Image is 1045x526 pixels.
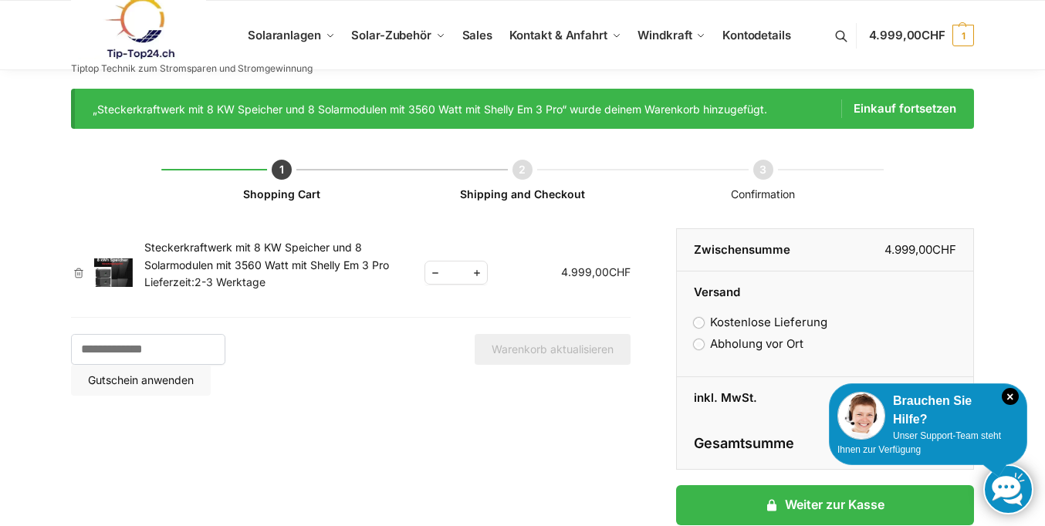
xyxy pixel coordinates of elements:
bdi: 4.999,00 [561,265,631,278]
input: Produktmenge [447,263,465,282]
span: Solaranlagen [248,28,321,42]
div: Brauchen Sie Hilfe? [837,392,1019,429]
img: Warenkorb 1 [94,258,133,288]
span: 2-3 Werktage [194,275,265,288]
a: Weiter zur Kasse [676,485,974,525]
th: Zwischensumme [677,229,825,271]
a: Einkauf fortsetzen [841,99,956,118]
span: CHF [932,242,956,257]
th: inkl. MwSt. [677,377,825,419]
span: Kontakt & Anfahrt [509,28,607,42]
span: CHF [609,265,631,278]
button: Warenkorb aktualisieren [475,334,631,365]
span: Increase quantity [467,263,487,282]
span: Solar-Zubehör [351,28,431,42]
span: Sales [462,28,493,42]
span: Reduce quantity [425,263,445,282]
bdi: 4.999,00 [884,242,956,257]
th: Gesamtsumme [677,419,825,470]
span: CHF [922,28,945,42]
a: Kontodetails [716,1,797,70]
img: Customer service [837,392,885,440]
a: Sales [455,1,499,70]
span: Unser Support-Team steht Ihnen zur Verfügung [837,430,1001,455]
span: 4.999,00 [869,28,945,42]
i: Schließen [1002,388,1019,405]
a: Solar-Zubehör [345,1,451,70]
span: Confirmation [731,187,795,201]
a: Steckerkraftwerk mit 8 KW Speicher und 8 Solarmodulen mit 3560 Watt mit Shelly Em 3 Pro aus dem W... [71,268,86,278]
p: Tiptop Technik zum Stromsparen und Stromgewinnung [71,64,313,73]
a: Shipping and Checkout [460,187,585,201]
span: Windkraft [637,28,692,42]
label: Abholung vor Ort [694,336,803,351]
th: Versand [677,271,973,302]
a: Shopping Cart [243,187,320,201]
label: Kostenlose Lieferung [694,315,827,329]
button: Gutschein anwenden [71,365,211,396]
span: Kontodetails [722,28,791,42]
div: „Steckerkraftwerk mit 8 KW Speicher und 8 Solarmodulen mit 3560 Watt mit Shelly Em 3 Pro“ wurde d... [93,99,957,118]
a: Windkraft [631,1,712,70]
a: Kontakt & Anfahrt [502,1,627,70]
span: Lieferzeit: [144,275,265,288]
a: 4.999,00CHF 1 [869,12,974,59]
span: 1 [952,25,974,46]
a: Steckerkraftwerk mit 8 KW Speicher und 8 Solarmodulen mit 3560 Watt mit Shelly Em 3 Pro [144,241,389,271]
